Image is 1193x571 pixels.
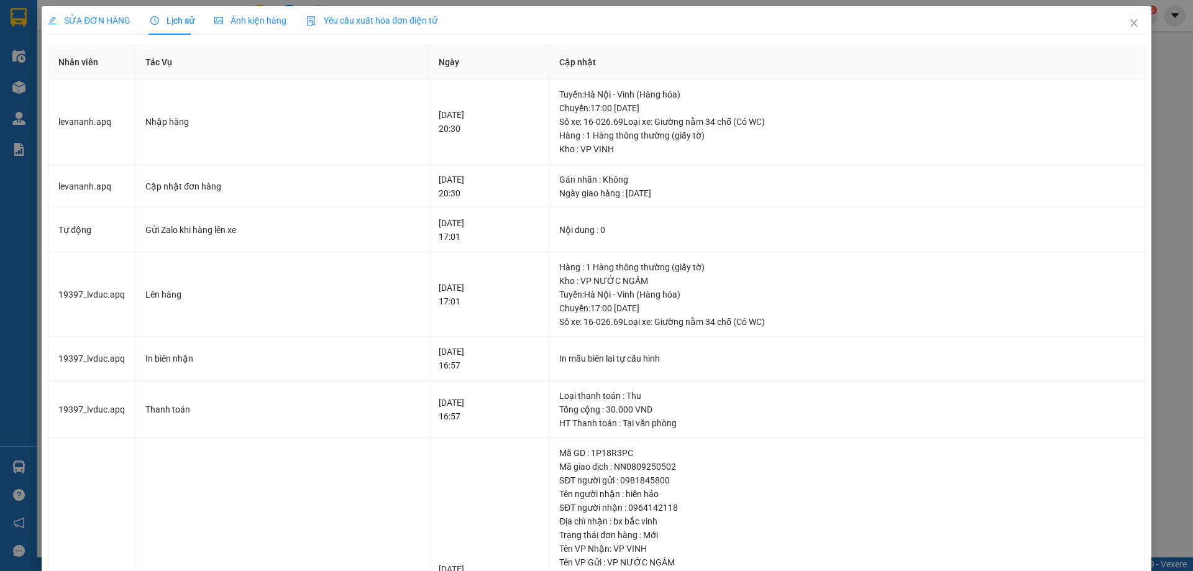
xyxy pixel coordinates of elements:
[559,260,1134,274] div: Hàng : 1 Hàng thông thường (giấy tờ)
[559,542,1134,555] div: Tên VP Nhận: VP VINH
[306,16,437,25] span: Yêu cầu xuất hóa đơn điện tử
[48,16,130,25] span: SỬA ĐƠN HÀNG
[559,352,1134,365] div: In mẫu biên lai tự cấu hình
[559,487,1134,501] div: Tên người nhận : hiền hảo
[48,45,135,80] th: Nhân viên
[48,165,135,209] td: levananh.apq
[145,403,418,416] div: Thanh toán
[145,180,418,193] div: Cập nhật đơn hàng
[559,528,1134,542] div: Trạng thái đơn hàng : Mới
[48,16,57,25] span: edit
[145,352,418,365] div: In biên nhận
[559,555,1134,569] div: Tên VP Gửi : VP NƯỚC NGẦM
[1129,18,1139,28] span: close
[145,223,418,237] div: Gửi Zalo khi hàng lên xe
[559,389,1134,403] div: Loại thanh toán : Thu
[439,396,539,423] div: [DATE] 16:57
[214,16,223,25] span: picture
[48,208,135,252] td: Tự động
[306,16,316,26] img: icon
[559,460,1134,473] div: Mã giao dịch : NN0809250502
[559,186,1134,200] div: Ngày giao hàng : [DATE]
[48,337,135,381] td: 19397_lvduc.apq
[559,173,1134,186] div: Gán nhãn : Không
[135,45,428,80] th: Tác Vụ
[150,16,159,25] span: clock-circle
[48,381,135,439] td: 19397_lvduc.apq
[559,514,1134,528] div: Địa chỉ nhận : bx bắc vinh
[559,416,1134,430] div: HT Thanh toán : Tại văn phòng
[559,142,1134,156] div: Kho : VP VINH
[439,216,539,244] div: [DATE] 17:01
[559,274,1134,288] div: Kho : VP NƯỚC NGẦM
[439,281,539,308] div: [DATE] 17:01
[150,16,194,25] span: Lịch sử
[559,446,1134,460] div: Mã GD : 1P18R3PC
[439,173,539,200] div: [DATE] 20:30
[1117,6,1151,41] button: Close
[214,16,286,25] span: Ảnh kiện hàng
[439,345,539,372] div: [DATE] 16:57
[145,115,418,129] div: Nhập hàng
[48,252,135,337] td: 19397_lvduc.apq
[559,473,1134,487] div: SĐT người gửi : 0981845800
[559,501,1134,514] div: SĐT người nhận : 0964142118
[439,108,539,135] div: [DATE] 20:30
[145,288,418,301] div: Lên hàng
[559,88,1134,129] div: Tuyến : Hà Nội - Vinh (Hàng hóa) Chuyến: 17:00 [DATE] Số xe: 16-026.69 Loại xe: Giường nằm 34 chỗ...
[559,129,1134,142] div: Hàng : 1 Hàng thông thường (giấy tờ)
[559,223,1134,237] div: Nội dung : 0
[559,288,1134,329] div: Tuyến : Hà Nội - Vinh (Hàng hóa) Chuyến: 17:00 [DATE] Số xe: 16-026.69 Loại xe: Giường nằm 34 chỗ...
[559,403,1134,416] div: Tổng cộng : 30.000 VND
[48,80,135,165] td: levananh.apq
[429,45,550,80] th: Ngày
[549,45,1145,80] th: Cập nhật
